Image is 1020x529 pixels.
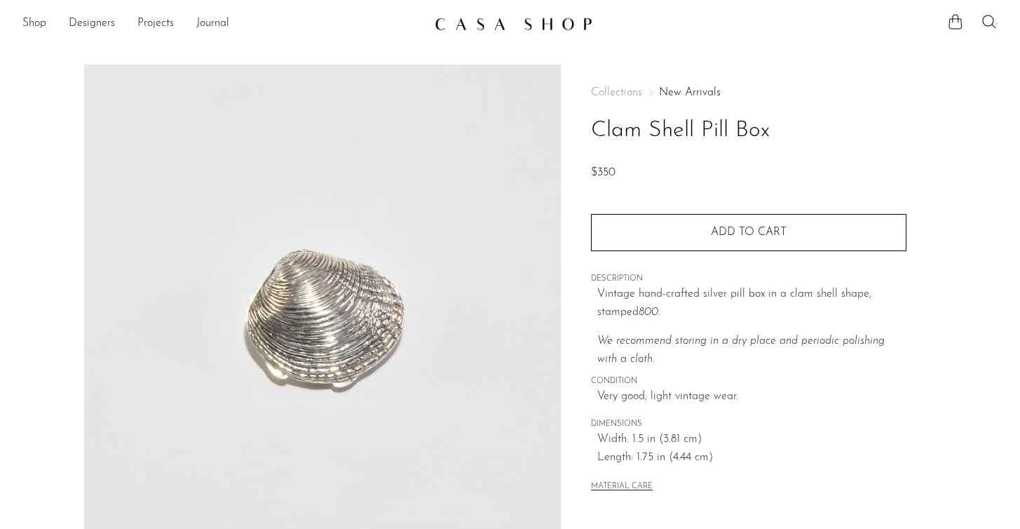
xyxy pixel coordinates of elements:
[597,388,906,406] span: Very good; light vintage wear.
[69,15,115,33] a: Designers
[597,286,906,321] p: Vintage hand-crafted silver pill box in a clam shell shape, stamped .
[591,87,642,98] span: Collections
[659,87,721,98] a: New Arrivals
[711,227,787,238] span: Add to cart
[591,375,906,388] span: CONDITION
[597,335,885,365] i: We recommend storing in a dry place and periodic polishing with a cloth.
[22,12,423,36] nav: Desktop navigation
[597,431,906,449] span: Width: 1.5 in (3.81 cm)
[597,449,906,467] span: Length: 1.75 in (4.44 cm)
[22,12,423,36] ul: NEW HEADER MENU
[22,15,46,33] a: Shop
[591,87,906,98] nav: Breadcrumbs
[137,15,174,33] a: Projects
[639,307,658,318] em: 800
[591,273,906,286] span: DESCRIPTION
[591,113,906,149] h1: Clam Shell Pill Box
[591,167,616,178] span: $350
[591,482,653,493] button: MATERIAL CARE
[196,15,229,33] a: Journal
[591,214,906,250] button: Add to cart
[591,418,906,431] span: DIMENSIONS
